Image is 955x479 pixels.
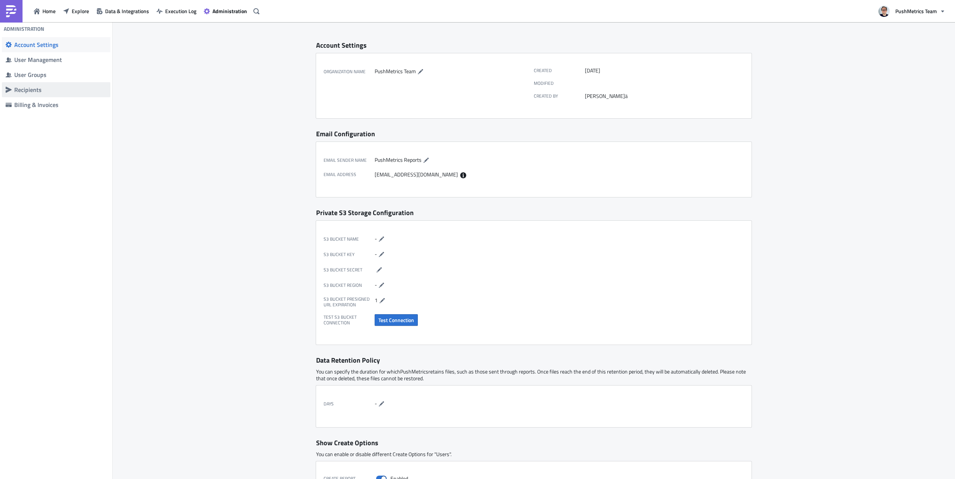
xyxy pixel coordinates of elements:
[72,7,89,15] span: Explore
[316,208,752,217] div: Private S3 Storage Configuration
[585,93,740,99] div: [PERSON_NAME]ä
[316,451,752,458] p: You can enable or disable different Create Options for "Users".
[324,281,375,290] label: S3 Bucket Region
[324,250,375,259] label: S3 Bucket Key
[375,280,377,288] span: -
[585,67,600,74] time: 2021-05-04T11:42:15Z
[324,314,375,326] label: Test S3 Bucket Connection
[378,316,414,324] span: Test Connection
[105,7,149,15] span: Data & Integrations
[165,7,196,15] span: Execution Log
[324,265,375,274] label: S3 Bucket Secret
[534,93,585,99] label: Created by
[14,56,107,63] div: User Management
[14,71,107,78] div: User Groups
[534,67,585,74] label: Created
[5,5,17,17] img: PushMetrics
[4,26,44,32] h4: Administration
[316,356,752,365] div: Data Retention Policy
[895,7,937,15] span: PushMetrics Team
[59,5,93,17] button: Explore
[200,5,251,17] button: Administration
[375,399,377,407] span: -
[375,314,418,326] button: Test Connection
[30,5,59,17] button: Home
[212,7,247,15] span: Administration
[14,101,107,108] div: Billing & Invoices
[375,155,422,163] span: PushMetrics Reports
[375,171,530,178] div: [EMAIL_ADDRESS][DOMAIN_NAME]
[375,250,377,258] span: -
[878,5,890,18] img: Avatar
[324,156,375,165] label: Email Sender Name
[324,67,375,76] label: Organization Name
[14,41,107,48] div: Account Settings
[375,296,378,304] span: 1
[324,171,375,178] label: Email Address
[534,80,585,86] label: Modified
[375,234,377,242] span: -
[874,3,949,20] button: PushMetrics Team
[153,5,200,17] button: Execution Log
[375,67,416,75] span: PushMetrics Team
[324,296,375,308] label: S3 Bucket Presigned URL expiration
[316,130,752,138] div: Email Configuration
[42,7,56,15] span: Home
[93,5,153,17] button: Data & Integrations
[316,438,752,447] div: Show Create Options
[324,399,375,408] label: Days
[316,368,752,382] p: You can specify the duration for which PushMetrics retains files, such as those sent through repo...
[324,235,375,244] label: S3 Bucket Name
[14,86,107,93] div: Recipients
[316,41,752,50] div: Account Settings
